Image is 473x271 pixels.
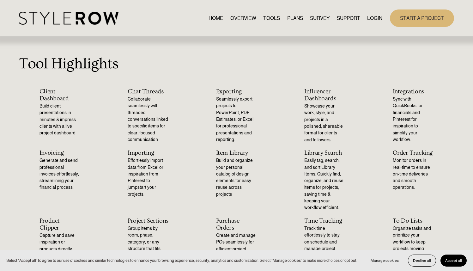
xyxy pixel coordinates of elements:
h2: Time Tracking [304,218,345,225]
h2: Invoicing [39,150,81,157]
h2: Integrations [393,88,434,95]
button: Accept all [440,255,467,267]
p: Build and organize your personal catalog of design elements for easy reuse across projects [216,157,257,198]
span: Accept all [445,258,462,263]
span: SUPPORT [337,15,360,22]
p: Monitor orders in real-time to ensure on-time deliveries and smooth operations. [393,157,434,191]
a: OVERVIEW [230,14,256,22]
p: Seamlessly export projects to PowerPoint, PDF Estimates, or Excel for professional presentations ... [216,96,257,143]
a: PLANS [287,14,303,22]
button: Manage cookies [366,255,403,267]
img: StyleRow [19,12,118,25]
h2: Influencer Dashboards [304,88,345,102]
p: Select “Accept all” to agree to our use of cookies and similar technologies to enhance your brows... [6,258,357,264]
h2: Order Tracking [393,150,434,157]
h2: Library Search [304,150,345,157]
h2: Client Dashboard [39,88,81,102]
p: Track time effortlessly to stay on schedule and manage project hours with ease. [304,225,345,259]
h2: Exporting [216,88,257,95]
p: Collaborate seamlessly with threaded conversations linked to specific items for clear, focused co... [128,96,169,143]
button: Decline all [408,255,436,267]
a: TOOLS [263,14,280,22]
h2: Chat Threads [128,88,169,95]
p: Sync with QuickBooks for financials and Pinterest for inspiration to simplify your workflow. [393,96,434,143]
a: SURVEY [310,14,330,22]
p: Showcase your work, style, and projects in a polished, shareable format for clients and followers. [304,103,345,143]
p: Effortlessly import data from Excel or inspiration from Pinterest to jumpstart your projects. [128,157,169,198]
a: folder dropdown [337,14,360,22]
h2: Purchase Orders [216,218,257,231]
p: Generate and send professional invoices effortlessly, streamlining your financial process. [39,157,81,191]
a: HOME [209,14,223,22]
p: Easily tag, search, and sort Library Items. Quickly find, organize, and reuse items for projects,... [304,157,345,211]
p: Organize tasks and prioritize your workflow to keep projects moving smoothly. [393,225,434,259]
h2: Product Clipper [39,218,81,231]
h2: Project Sections [128,218,169,225]
h2: Item Library [216,150,257,157]
span: Decline all [413,258,431,263]
p: Create and manage POs seamlessly for efficient project purchasing. [216,232,257,259]
a: START A PROJECT [390,9,454,27]
h2: To Do Lists [393,218,434,225]
h2: Importing [128,150,169,157]
p: Tool Highlights [19,52,454,76]
p: Group items by room, phase, category, or any structure that fits your project needs [128,225,169,259]
a: LOGIN [367,14,382,22]
span: Manage cookies [371,258,399,263]
p: Build client presentations in minutes & impress clients with a live project dashboard [39,103,81,137]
